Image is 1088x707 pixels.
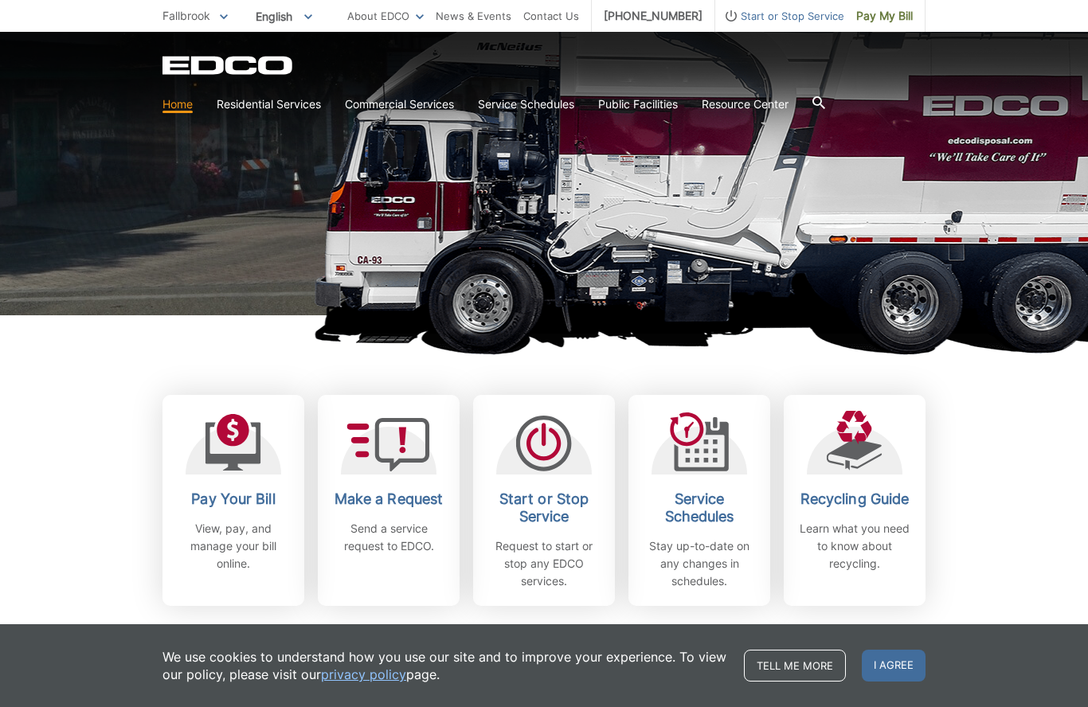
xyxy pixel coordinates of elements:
[318,395,460,606] a: Make a Request Send a service request to EDCO.
[174,520,292,572] p: View, pay, and manage your bill online.
[217,96,321,113] a: Residential Services
[702,96,789,113] a: Resource Center
[162,96,193,113] a: Home
[162,648,728,683] p: We use cookies to understand how you use our site and to improve your experience. To view our pol...
[478,96,574,113] a: Service Schedules
[244,3,324,29] span: English
[162,56,295,75] a: EDCD logo. Return to the homepage.
[174,490,292,508] h2: Pay Your Bill
[321,666,406,683] a: privacy policy
[485,537,603,590] p: Request to start or stop any EDCO services.
[640,490,758,525] h2: Service Schedules
[523,7,579,25] a: Contact Us
[784,395,926,606] a: Recycling Guide Learn what you need to know about recycling.
[162,9,210,22] span: Fallbrook
[345,96,454,113] a: Commercial Services
[796,520,914,572] p: Learn what you need to know about recycling.
[330,520,448,555] p: Send a service request to EDCO.
[628,395,770,606] a: Service Schedules Stay up-to-date on any changes in schedules.
[436,7,511,25] a: News & Events
[485,490,603,525] h2: Start or Stop Service
[598,96,678,113] a: Public Facilities
[347,7,424,25] a: About EDCO
[330,490,448,508] h2: Make a Request
[856,7,913,25] span: Pay My Bill
[162,395,304,606] a: Pay Your Bill View, pay, and manage your bill online.
[744,650,846,682] a: Tell me more
[796,490,914,508] h2: Recycling Guide
[862,650,926,682] span: I agree
[640,537,758,590] p: Stay up-to-date on any changes in schedules.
